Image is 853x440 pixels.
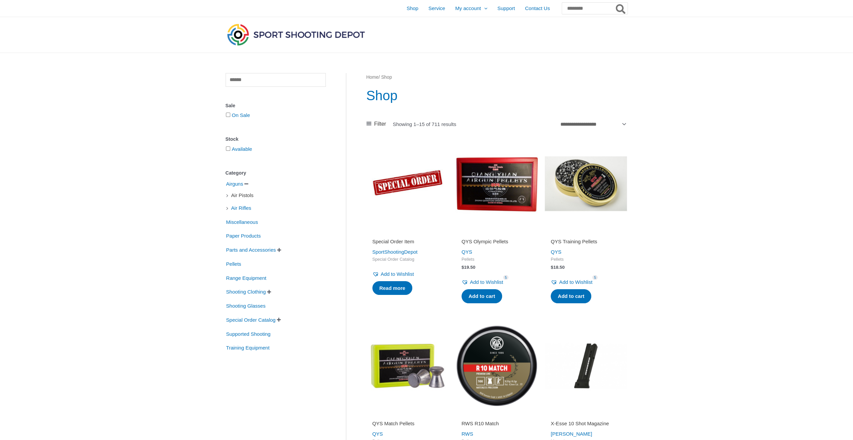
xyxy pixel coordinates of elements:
a: QYS [462,249,472,255]
a: [PERSON_NAME] [551,431,592,437]
span: Air Pistols [231,190,254,201]
img: QYS Olympic Pellets [455,142,538,225]
img: RWS R10 Match [455,324,538,407]
span: Add to Wishlist [470,279,503,285]
span: Airguns [226,178,244,190]
bdi: 19.50 [462,265,475,270]
iframe: Customer reviews powered by Trustpilot [372,229,443,237]
a: Pellets [226,261,242,266]
img: QYS Training Pellets [545,142,627,225]
img: QYS Match Pellets [366,324,449,407]
h2: QYS Training Pellets [551,238,621,245]
a: Special Order Item [372,238,443,247]
span: Pellets [551,257,621,262]
input: Available [226,146,230,151]
div: Stock [226,134,326,144]
span: Range Equipment [226,272,267,284]
a: Parts and Accessories [226,247,277,252]
a: QYS [372,431,383,437]
span: Add to Wishlist [381,271,414,277]
span: Filter [374,119,386,129]
a: QYS Training Pellets [551,238,621,247]
input: On Sale [226,113,230,117]
iframe: Customer reviews powered by Trustpilot [462,229,532,237]
h2: X-Esse 10 Shot Magazine [551,420,621,427]
a: Shooting Clothing [226,289,266,294]
h2: QYS Match Pellets [372,420,443,427]
iframe: Customer reviews powered by Trustpilot [372,411,443,419]
a: On Sale [232,112,250,118]
a: Miscellaneous [226,218,259,224]
iframe: Customer reviews powered by Trustpilot [462,411,532,419]
a: Shooting Glasses [226,303,266,308]
img: Special Order Item [366,142,449,225]
a: Airguns [226,181,244,186]
bdi: 18.50 [551,265,564,270]
span:  [244,182,248,186]
a: Range Equipment [226,274,267,280]
a: Add to Wishlist [551,277,592,287]
a: RWS [462,431,473,437]
a: X-Esse 10 Shot Magazine [551,420,621,429]
a: Home [366,75,379,80]
span: Miscellaneous [226,216,259,228]
span: Supported Shooting [226,328,271,340]
span: Pellets [462,257,532,262]
span: 5 [503,275,508,280]
a: Training Equipment [226,344,270,350]
a: SportShootingDepot [372,249,418,255]
h2: QYS Olympic Pellets [462,238,532,245]
a: RWS R10 Match [462,420,532,429]
span: Parts and Accessories [226,244,277,256]
h2: RWS R10 Match [462,420,532,427]
a: Special Order Catalog [226,317,277,322]
button: Search [614,3,627,14]
a: Paper Products [226,233,261,238]
a: Air Pistols [231,192,254,198]
select: Shop order [558,118,627,130]
span: $ [551,265,553,270]
a: Available [232,146,252,152]
a: Read more about “Special Order Item” [372,281,413,295]
a: Air Rifles [231,205,252,210]
span: Shooting Glasses [226,300,266,312]
iframe: Customer reviews powered by Trustpilot [551,411,621,419]
h2: Special Order Item [372,238,443,245]
a: Filter [366,119,386,129]
span: Paper Products [226,230,261,242]
span: Training Equipment [226,342,270,354]
span: Shooting Clothing [226,286,266,298]
span:  [277,317,281,322]
nav: Breadcrumb [366,73,627,82]
img: Sport Shooting Depot [226,22,366,47]
span: $ [462,265,464,270]
p: Showing 1–15 of 711 results [393,122,456,127]
div: Sale [226,101,326,111]
a: QYS Olympic Pellets [462,238,532,247]
h1: Shop [366,86,627,105]
span:  [267,290,271,294]
a: Supported Shooting [226,330,271,336]
a: QYS Match Pellets [372,420,443,429]
span: Air Rifles [231,202,252,214]
a: QYS [551,249,561,255]
span: Pellets [226,258,242,270]
a: Add to Wishlist [372,269,414,279]
img: X-Esse 10 Shot Magazine [545,324,627,407]
a: Add to Wishlist [462,277,503,287]
span:  [277,248,281,252]
span: 5 [592,275,598,280]
span: Special Order Catalog [226,314,277,326]
div: Category [226,168,326,178]
span: Add to Wishlist [559,279,592,285]
iframe: Customer reviews powered by Trustpilot [551,229,621,237]
a: Add to cart: “QYS Olympic Pellets” [462,289,502,303]
span: Special Order Catalog [372,257,443,262]
a: Add to cart: “QYS Training Pellets” [551,289,591,303]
